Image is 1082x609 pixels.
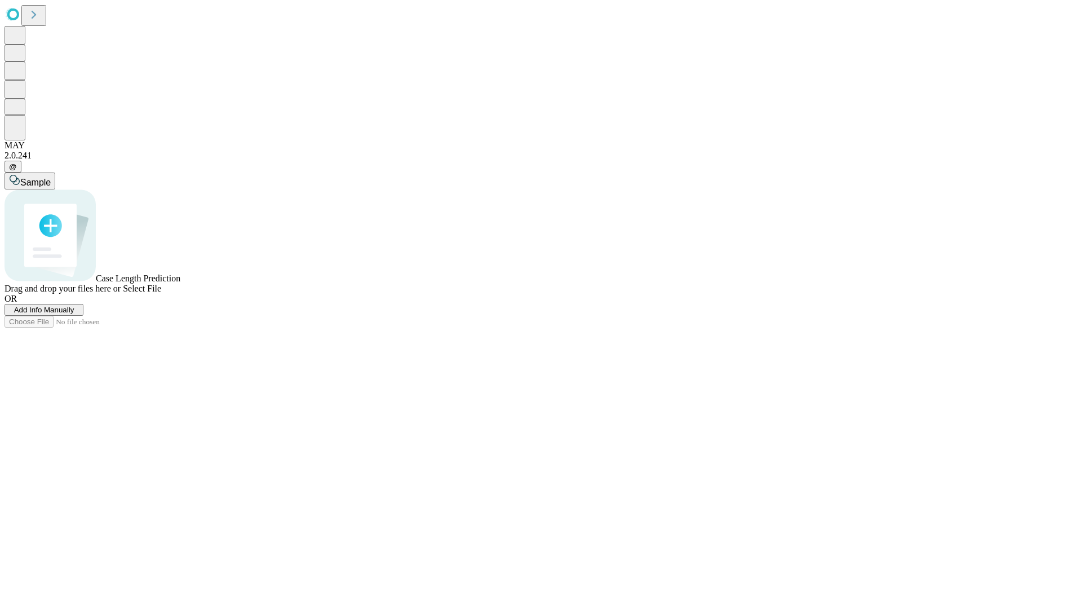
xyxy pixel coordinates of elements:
span: Sample [20,178,51,187]
button: Sample [5,173,55,189]
span: Case Length Prediction [96,273,180,283]
span: Drag and drop your files here or [5,284,121,293]
span: Add Info Manually [14,306,74,314]
span: @ [9,162,17,171]
span: OR [5,294,17,303]
button: @ [5,161,21,173]
div: MAY [5,140,1077,151]
div: 2.0.241 [5,151,1077,161]
button: Add Info Manually [5,304,83,316]
span: Select File [123,284,161,293]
